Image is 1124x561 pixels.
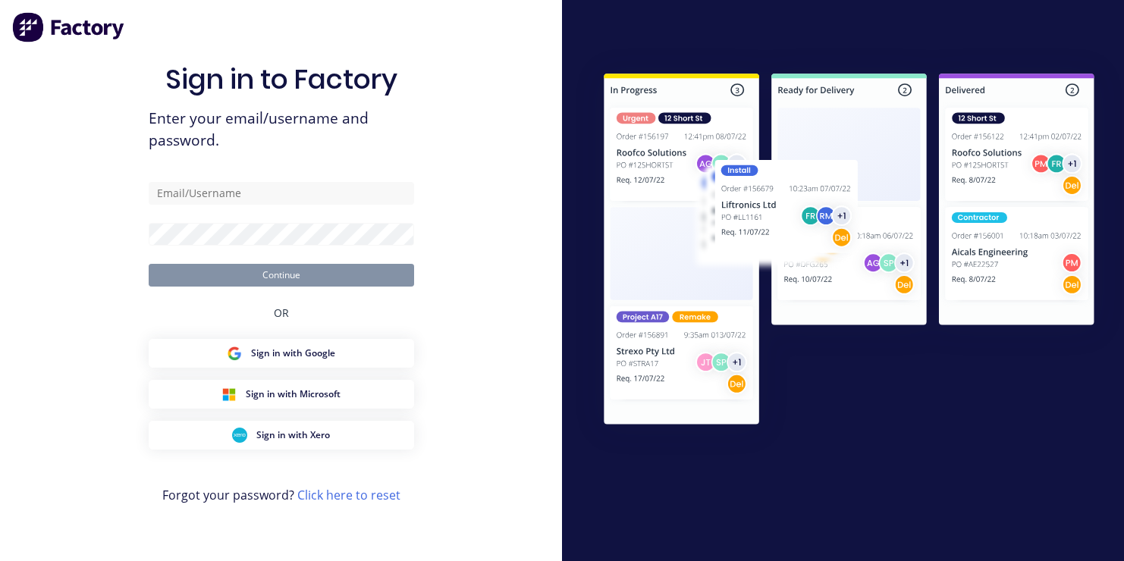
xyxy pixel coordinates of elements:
[149,421,414,450] button: Xero Sign inSign in with Xero
[165,63,397,96] h1: Sign in to Factory
[149,380,414,409] button: Microsoft Sign inSign in with Microsoft
[232,428,247,443] img: Xero Sign in
[297,487,400,503] a: Click here to reset
[12,12,126,42] img: Factory
[149,182,414,205] input: Email/Username
[149,264,414,287] button: Continue
[246,387,341,401] span: Sign in with Microsoft
[256,428,330,442] span: Sign in with Xero
[221,387,237,402] img: Microsoft Sign in
[149,108,414,152] span: Enter your email/username and password.
[251,346,335,360] span: Sign in with Google
[227,346,242,361] img: Google Sign in
[574,46,1124,456] img: Sign in
[274,287,289,339] div: OR
[162,486,400,504] span: Forgot your password?
[149,339,414,368] button: Google Sign inSign in with Google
